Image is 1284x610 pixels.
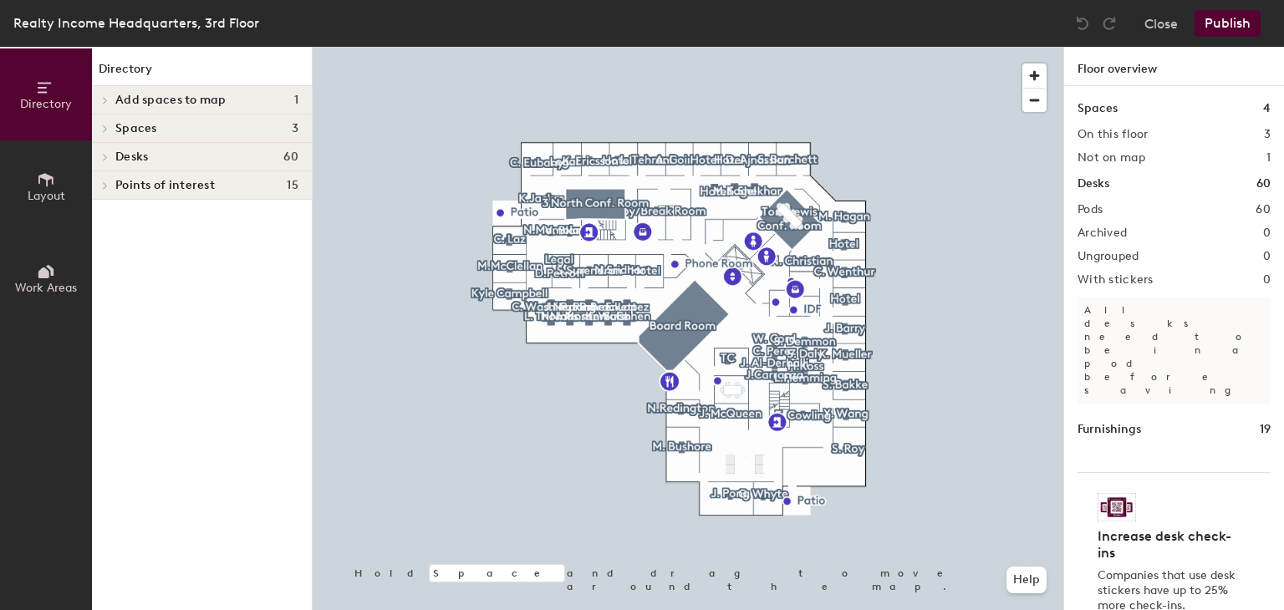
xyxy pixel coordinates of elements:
[115,179,215,192] span: Points of interest
[115,150,148,164] span: Desks
[1263,250,1271,263] h2: 0
[1078,99,1118,118] h1: Spaces
[1078,420,1141,439] h1: Furnishings
[1260,420,1271,439] h1: 19
[1078,250,1139,263] h2: Ungrouped
[1263,273,1271,287] h2: 0
[292,122,298,135] span: 3
[1078,203,1103,216] h2: Pods
[92,60,312,86] h1: Directory
[1266,151,1271,165] h2: 1
[1256,175,1271,193] h1: 60
[1074,15,1091,32] img: Undo
[15,281,77,295] span: Work Areas
[1078,128,1149,141] h2: On this floor
[1101,15,1118,32] img: Redo
[294,94,298,107] span: 1
[1263,99,1271,118] h1: 4
[20,97,72,111] span: Directory
[1078,297,1271,404] p: All desks need to be in a pod before saving
[287,179,298,192] span: 15
[1263,226,1271,240] h2: 0
[1078,273,1154,287] h2: With stickers
[1098,528,1241,562] h4: Increase desk check-ins
[1006,567,1047,593] button: Help
[28,189,65,203] span: Layout
[1256,203,1271,216] h2: 60
[1144,10,1178,37] button: Close
[115,122,157,135] span: Spaces
[1195,10,1261,37] button: Publish
[1078,226,1127,240] h2: Archived
[1264,128,1271,141] h2: 3
[1064,47,1284,86] h1: Floor overview
[1078,151,1145,165] h2: Not on map
[115,94,227,107] span: Add spaces to map
[1078,175,1109,193] h1: Desks
[1098,493,1136,521] img: Sticker logo
[283,150,298,164] span: 60
[13,13,259,33] div: Realty Income Headquarters, 3rd Floor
